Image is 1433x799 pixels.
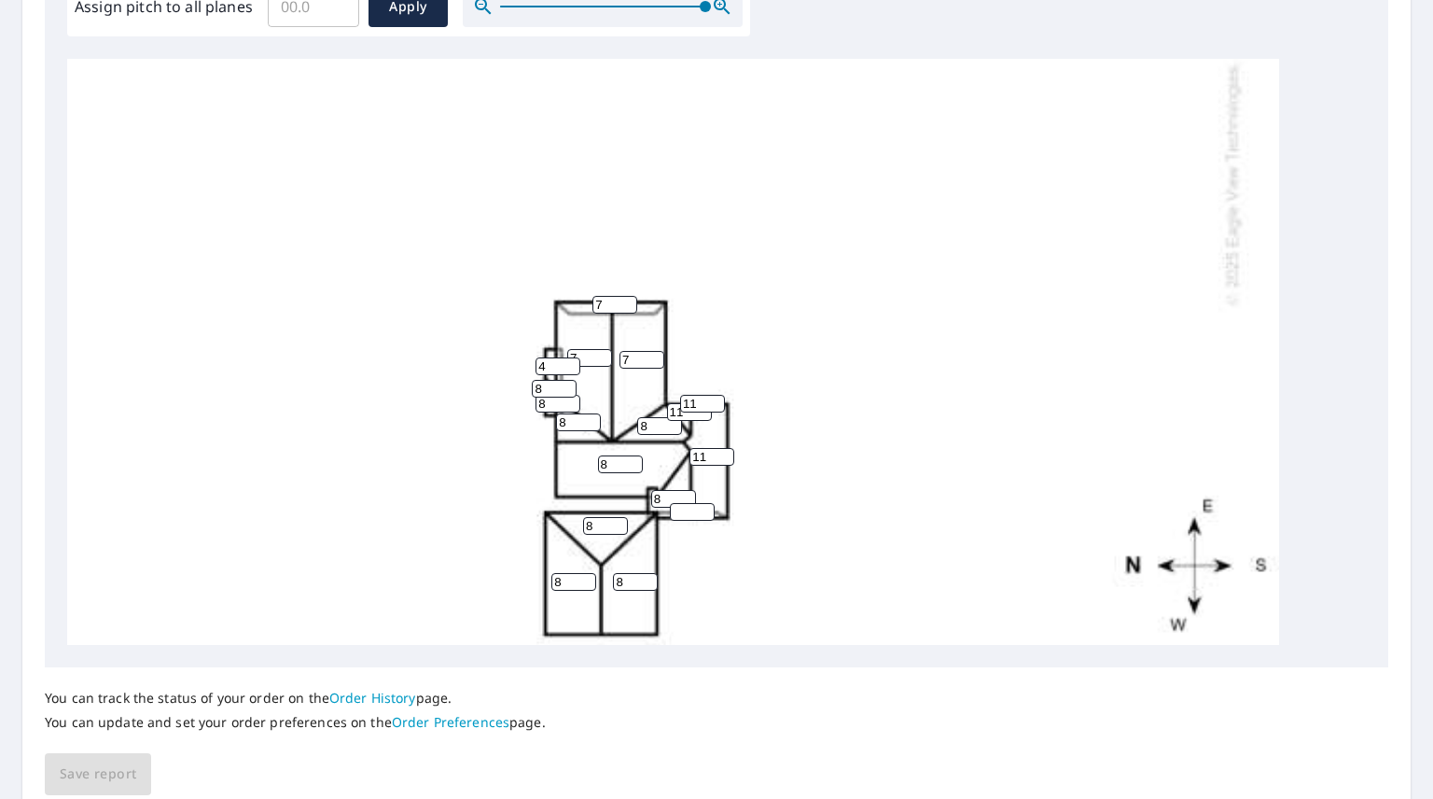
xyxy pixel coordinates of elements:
p: You can update and set your order preferences on the page. [45,714,546,731]
p: You can track the status of your order on the page. [45,690,546,707]
a: Order Preferences [392,713,509,731]
a: Order History [329,689,416,707]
